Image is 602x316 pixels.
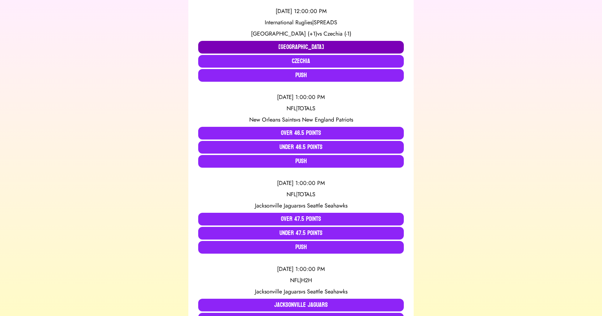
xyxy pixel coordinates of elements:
[324,30,351,38] span: Czechia (-1)
[307,202,347,210] span: Seattle Seahawks
[198,30,404,38] div: vs
[198,179,404,187] div: [DATE] 1:00:00 PM
[198,55,404,68] button: Czechia
[198,265,404,273] div: [DATE] 1:00:00 PM
[251,30,317,38] span: [GEOGRAPHIC_DATA] (+1)
[198,276,404,285] div: NFL | H2H
[302,116,353,124] span: New England Patriots
[198,299,404,311] button: Jacksonville Jaguars
[198,18,404,27] div: International Ruglies | SPREADS
[249,116,296,124] span: New Orleans Saints
[198,7,404,16] div: [DATE] 12:00:00 PM
[198,227,404,240] button: Under 47.5 Points
[198,287,404,296] div: vs
[307,287,347,296] span: Seattle Seahawks
[198,213,404,225] button: Over 47.5 Points
[198,202,404,210] div: vs
[198,190,404,199] div: NFL | TOTALS
[198,141,404,154] button: Under 46.5 Points
[198,41,404,54] button: [GEOGRAPHIC_DATA]
[198,93,404,101] div: [DATE] 1:00:00 PM
[198,241,404,254] button: Push
[255,287,301,296] span: Jacksonville Jaguars
[255,202,301,210] span: Jacksonville Jaguars
[198,155,404,168] button: Push
[198,116,404,124] div: vs
[198,127,404,140] button: Over 46.5 Points
[198,69,404,82] button: Push
[198,104,404,113] div: NFL | TOTALS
